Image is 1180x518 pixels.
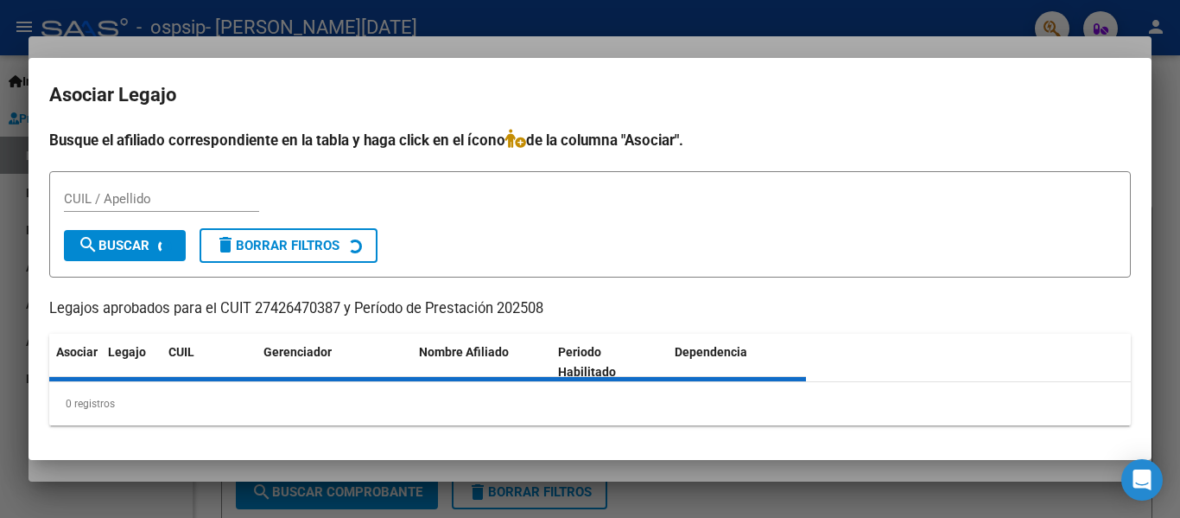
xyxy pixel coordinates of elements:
span: Asociar [56,345,98,359]
datatable-header-cell: Gerenciador [257,334,412,391]
datatable-header-cell: CUIL [162,334,257,391]
button: Borrar Filtros [200,228,377,263]
mat-icon: search [78,234,98,255]
span: Periodo Habilitado [558,345,616,379]
mat-icon: delete [215,234,236,255]
span: Legajo [108,345,146,359]
button: Buscar [64,230,186,261]
span: CUIL [168,345,194,359]
datatable-header-cell: Periodo Habilitado [551,334,668,391]
div: 0 registros [49,382,1131,425]
span: Borrar Filtros [215,238,339,253]
datatable-header-cell: Nombre Afiliado [412,334,551,391]
h4: Busque el afiliado correspondiente en la tabla y haga click en el ícono de la columna "Asociar". [49,129,1131,151]
datatable-header-cell: Asociar [49,334,101,391]
span: Buscar [78,238,149,253]
div: Open Intercom Messenger [1121,459,1163,501]
datatable-header-cell: Legajo [101,334,162,391]
datatable-header-cell: Dependencia [668,334,807,391]
h2: Asociar Legajo [49,79,1131,112]
span: Dependencia [675,345,747,359]
span: Nombre Afiliado [419,345,509,359]
span: Gerenciador [263,345,332,359]
p: Legajos aprobados para el CUIT 27426470387 y Período de Prestación 202508 [49,298,1131,320]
